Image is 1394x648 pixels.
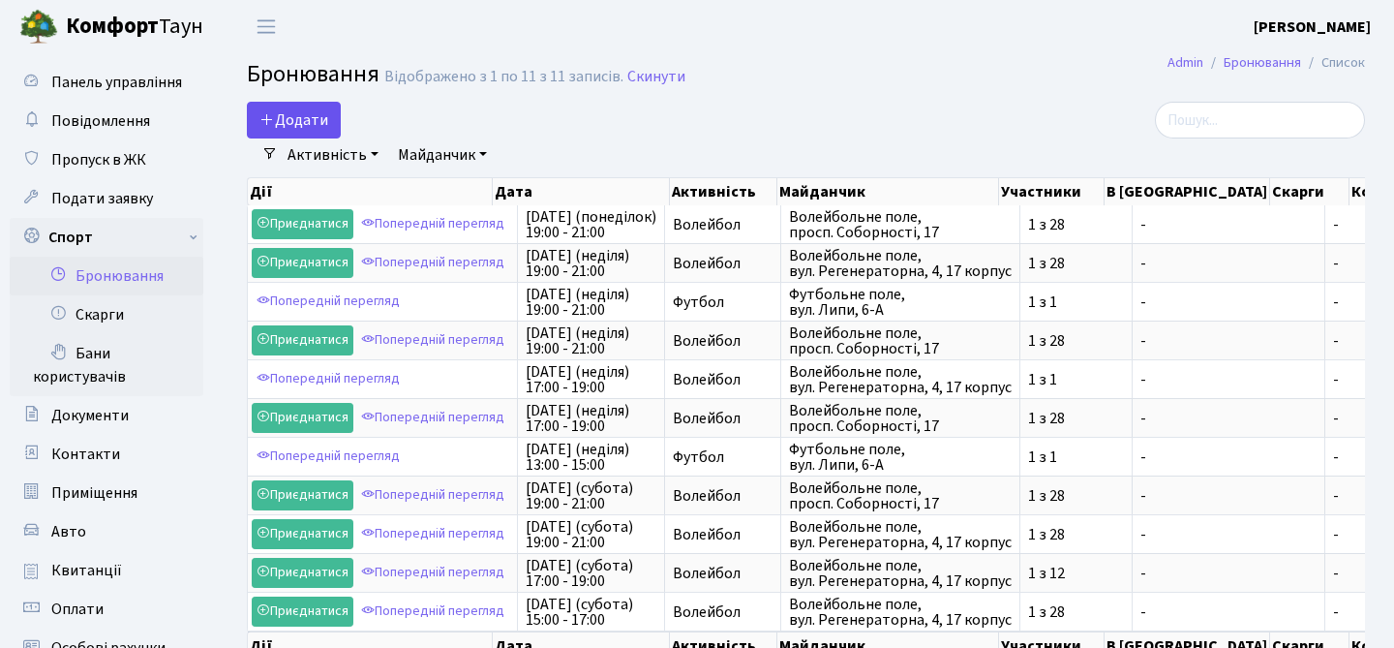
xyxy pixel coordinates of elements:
[10,257,203,295] a: Бронювання
[242,11,290,43] button: Переключити навігацію
[252,364,405,394] a: Попередній перегляд
[1155,102,1365,139] input: Пошук...
[673,333,773,349] span: Волейбол
[1140,449,1317,465] span: -
[10,218,203,257] a: Спорт
[526,597,656,628] span: [DATE] (субота) 15:00 - 17:00
[1140,256,1317,271] span: -
[390,139,495,171] a: Майданчик
[1140,527,1317,542] span: -
[1028,527,1124,542] span: 1 з 28
[1301,52,1365,74] li: Список
[526,287,656,318] span: [DATE] (неділя) 19:00 - 21:00
[1028,449,1124,465] span: 1 з 1
[777,178,999,205] th: Майданчик
[356,403,509,433] a: Попередній перегляд
[673,256,773,271] span: Волейбол
[1167,52,1203,73] a: Admin
[252,597,353,627] a: Приєднатися
[1028,294,1124,310] span: 1 з 1
[1105,178,1270,205] th: В [GEOGRAPHIC_DATA]
[1028,566,1124,581] span: 1 з 12
[1140,217,1317,232] span: -
[1028,217,1124,232] span: 1 з 28
[1140,488,1317,504] span: -
[51,482,137,504] span: Приміщення
[51,72,182,93] span: Панель управління
[673,488,773,504] span: Волейбол
[252,558,353,588] a: Приєднатися
[526,403,656,434] span: [DATE] (неділя) 17:00 - 19:00
[1224,52,1301,73] a: Бронювання
[1140,372,1317,387] span: -
[356,209,509,239] a: Попередній перегляд
[673,527,773,542] span: Волейбол
[673,294,773,310] span: Футбол
[248,178,493,205] th: Дії
[526,364,656,395] span: [DATE] (неділя) 17:00 - 19:00
[627,68,685,86] a: Скинути
[526,442,656,473] span: [DATE] (неділя) 13:00 - 15:00
[252,287,405,317] a: Попередній перегляд
[19,8,58,46] img: logo.png
[999,178,1105,205] th: Участники
[526,558,656,589] span: [DATE] (субота) 17:00 - 19:00
[493,178,669,205] th: Дата
[1028,411,1124,426] span: 1 з 28
[10,551,203,590] a: Квитанції
[1140,411,1317,426] span: -
[10,102,203,140] a: Повідомлення
[10,435,203,474] a: Контакти
[356,480,509,510] a: Попередній перегляд
[252,403,353,433] a: Приєднатися
[1028,488,1124,504] span: 1 з 28
[10,140,203,179] a: Пропуск в ЖК
[526,480,656,511] span: [DATE] (субота) 19:00 - 21:00
[66,11,203,44] span: Таун
[247,102,341,139] button: Додати
[526,209,656,240] span: [DATE] (понеділок) 19:00 - 21:00
[356,248,509,278] a: Попередній перегляд
[252,248,353,278] a: Приєднатися
[670,178,778,205] th: Активність
[10,63,203,102] a: Панель управління
[789,248,1012,279] span: Волейбольне поле, вул. Регенераторна, 4, 17 корпус
[356,558,509,588] a: Попередній перегляд
[51,188,153,209] span: Подати заявку
[10,396,203,435] a: Документи
[247,57,379,91] span: Бронювання
[1140,604,1317,620] span: -
[789,403,1012,434] span: Волейбольне поле, просп. Соборності, 17
[252,325,353,355] a: Приєднатися
[526,248,656,279] span: [DATE] (неділя) 19:00 - 21:00
[789,209,1012,240] span: Волейбольне поле, просп. Соборності, 17
[526,519,656,550] span: [DATE] (субота) 19:00 - 21:00
[66,11,159,42] b: Комфорт
[10,512,203,551] a: Авто
[1028,256,1124,271] span: 1 з 28
[252,209,353,239] a: Приєднатися
[526,325,656,356] span: [DATE] (неділя) 19:00 - 21:00
[1140,333,1317,349] span: -
[789,364,1012,395] span: Волейбольне поле, вул. Регенераторна, 4, 17 корпус
[1140,294,1317,310] span: -
[1254,16,1371,38] b: [PERSON_NAME]
[673,411,773,426] span: Волейбол
[1254,15,1371,39] a: [PERSON_NAME]
[673,372,773,387] span: Волейбол
[1140,566,1317,581] span: -
[1028,333,1124,349] span: 1 з 28
[1028,372,1124,387] span: 1 з 1
[10,334,203,396] a: Бани користувачів
[789,558,1012,589] span: Волейбольне поле, вул. Регенераторна, 4, 17 корпус
[673,566,773,581] span: Волейбол
[673,604,773,620] span: Волейбол
[51,149,146,170] span: Пропуск в ЖК
[789,519,1012,550] span: Волейбольне поле, вул. Регенераторна, 4, 17 корпус
[384,68,623,86] div: Відображено з 1 по 11 з 11 записів.
[789,480,1012,511] span: Волейбольне поле, просп. Соборності, 17
[1270,178,1349,205] th: Скарги
[10,474,203,512] a: Приміщення
[51,560,122,581] span: Квитанції
[356,325,509,355] a: Попередній перегляд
